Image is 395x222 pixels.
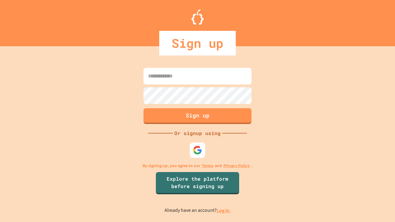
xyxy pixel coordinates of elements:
[164,207,231,214] p: Already have an account?
[223,162,250,169] a: Privacy Policy
[159,31,236,55] div: Sign up
[143,108,252,124] button: Sign up
[193,146,202,155] img: google-icon.svg
[156,172,239,194] a: Explore the platform before signing up
[217,207,231,214] a: Log in.
[191,9,204,25] img: Logo.svg
[173,129,222,137] div: Or signup using
[202,162,213,169] a: Terms
[143,162,253,169] p: By signing up, you agree to our and .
